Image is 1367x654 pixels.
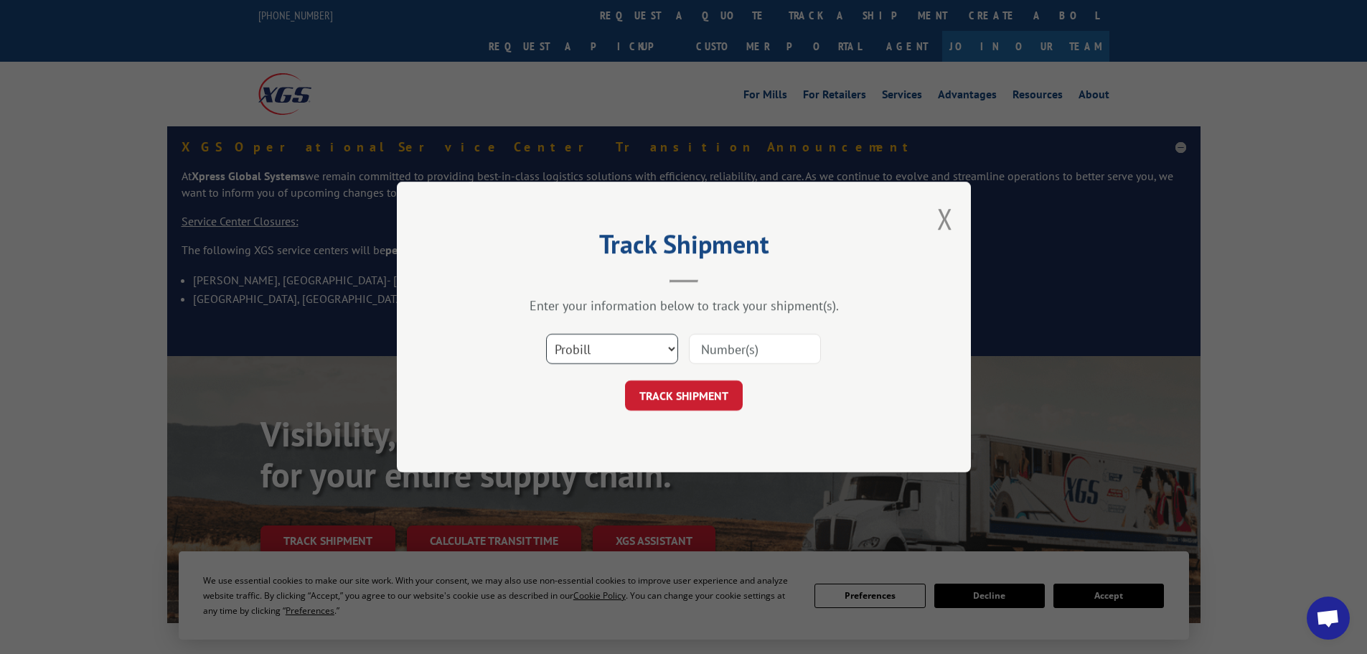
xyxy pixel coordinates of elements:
[469,297,899,314] div: Enter your information below to track your shipment(s).
[625,380,743,411] button: TRACK SHIPMENT
[689,334,821,364] input: Number(s)
[469,234,899,261] h2: Track Shipment
[1307,597,1350,640] a: Open chat
[937,200,953,238] button: Close modal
